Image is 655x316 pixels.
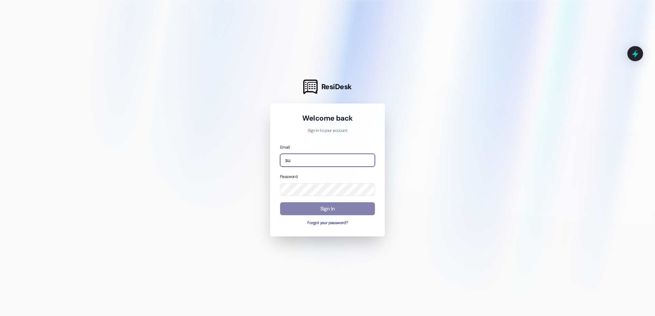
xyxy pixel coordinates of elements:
span: ResiDesk [321,82,352,92]
h1: Welcome back [280,113,375,123]
label: Password [280,174,297,179]
img: ResiDesk Logo [303,80,318,94]
p: Sign in to your account [280,128,375,134]
button: Sign In [280,202,375,216]
input: name@example.com [280,154,375,167]
button: Forgot your password? [280,220,375,226]
label: Email [280,145,290,150]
